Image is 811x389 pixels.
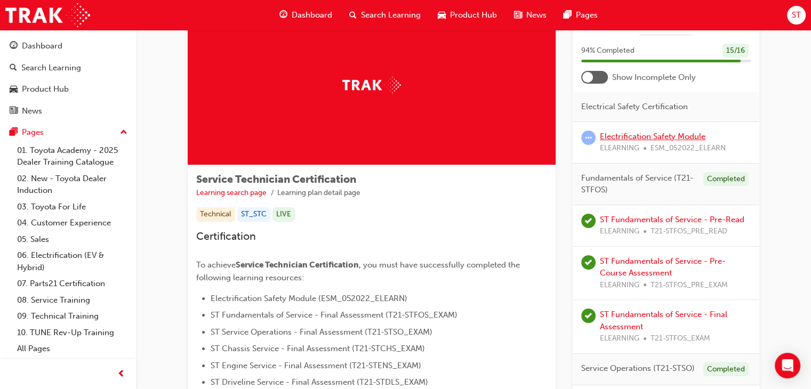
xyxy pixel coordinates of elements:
[10,107,18,116] span: news-icon
[703,172,749,187] div: Completed
[13,325,132,341] a: 10. TUNE Rev-Up Training
[775,353,800,378] div: Open Intercom Messenger
[211,327,432,337] span: ST Service Operations - Final Assessment (T21-STSO_EXAM)
[22,126,44,139] div: Pages
[361,9,421,21] span: Search Learning
[236,260,359,270] span: Service Technician Certification
[22,105,42,117] div: News
[612,71,696,84] span: Show Incomplete Only
[211,310,457,320] span: ST Fundamentals of Service - Final Assessment (T21-STFOS_EXAM)
[349,9,357,22] span: search-icon
[13,292,132,309] a: 08. Service Training
[117,368,125,381] span: prev-icon
[10,85,18,94] span: car-icon
[279,9,287,22] span: guage-icon
[5,3,90,27] img: Trak
[22,40,62,52] div: Dashboard
[600,333,639,345] span: ELEARNING
[581,255,596,270] span: learningRecordVerb_COMPLETE-icon
[342,77,401,93] img: Trak
[600,215,744,224] a: ST Fundamentals of Service - Pre-Read
[196,230,256,242] span: Certification
[196,173,356,185] span: Service Technician Certification
[651,142,726,155] span: ESM_052022_ELEARN
[13,215,132,231] a: 04. Customer Experience
[600,225,639,238] span: ELEARNING
[196,260,522,282] span: , you must have successfully completed the following learning resources:
[581,45,635,57] span: 94 % Completed
[651,225,727,238] span: T21-STFOS_PRE_READ
[10,128,18,137] span: pages-icon
[4,123,132,142] button: Pages
[564,9,572,22] span: pages-icon
[4,36,132,56] a: Dashboard
[341,4,429,26] a: search-iconSearch Learning
[10,63,17,73] span: search-icon
[211,344,425,353] span: ST Chassis Service - Final Assessment (T21-STCHS_EXAM)
[514,9,522,22] span: news-icon
[13,171,132,199] a: 02. New - Toyota Dealer Induction
[120,126,127,140] span: up-icon
[271,4,341,26] a: guage-iconDashboard
[600,256,726,278] a: ST Fundamentals of Service - Pre-Course Assessment
[581,362,695,375] span: Service Operations (T21-STSO)
[196,260,236,270] span: To achieve
[211,361,421,370] span: ST Engine Service - Final Assessment (T21-STENS_EXAM)
[651,279,728,291] span: T21-STFOS_PRE_EXAM
[21,62,81,74] div: Search Learning
[211,377,428,387] span: ST Driveline Service - Final Assessment (T21-STDLS_EXAM)
[722,44,749,58] div: 15 / 16
[600,142,639,155] span: ELEARNING
[196,207,235,222] div: Technical
[581,309,596,323] span: learningRecordVerb_COMPLETE-icon
[211,294,407,303] span: Electrification Safety Module (ESM_052022_ELEARN)
[429,4,505,26] a: car-iconProduct Hub
[703,362,749,377] div: Completed
[581,101,688,113] span: Electrical Safety Certification
[581,131,596,145] span: learningRecordVerb_ATTEMPT-icon
[576,9,598,21] span: Pages
[13,341,132,357] a: All Pages
[581,214,596,228] span: learningRecordVerb_COMPLETE-icon
[13,275,132,292] a: 07. Parts21 Certification
[272,207,295,222] div: LIVE
[4,34,132,123] button: DashboardSearch LearningProduct HubNews
[13,142,132,171] a: 01. Toyota Academy - 2025 Dealer Training Catalogue
[4,79,132,99] a: Product Hub
[10,42,18,51] span: guage-icon
[277,187,360,199] li: Learning plan detail page
[22,83,69,95] div: Product Hub
[13,231,132,248] a: 05. Sales
[526,9,547,21] span: News
[4,58,132,78] a: Search Learning
[13,308,132,325] a: 09. Technical Training
[450,9,497,21] span: Product Hub
[4,101,132,121] a: News
[505,4,555,26] a: news-iconNews
[600,279,639,291] span: ELEARNING
[292,9,332,21] span: Dashboard
[792,9,801,21] span: ST
[600,310,727,331] a: ST Fundamentals of Service - Final Assessment
[13,247,132,275] a: 06. Electrification (EV & Hybrid)
[787,6,806,25] button: ST
[555,4,606,26] a: pages-iconPages
[196,188,267,197] a: Learning search page
[237,207,270,222] div: ST_STC
[600,132,705,141] a: Electrification Safety Module
[581,172,695,196] span: Fundamentals of Service (T21-STFOS)
[438,9,446,22] span: car-icon
[651,333,710,345] span: T21-STFOS_EXAM
[13,199,132,215] a: 03. Toyota For Life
